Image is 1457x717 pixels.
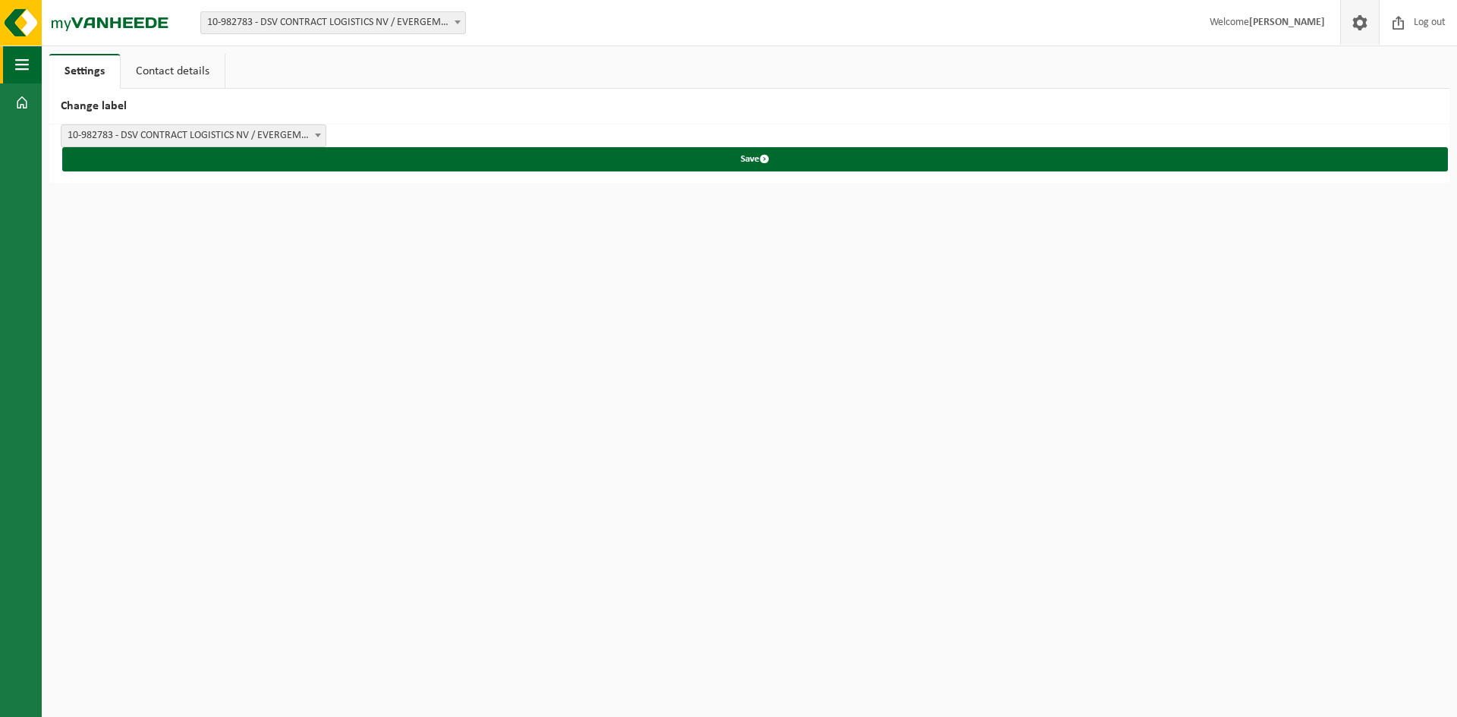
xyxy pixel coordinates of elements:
span: 10-982783 - DSV CONTRACT LOGISTICS NV / EVERGEM - EVERGEM [61,124,326,147]
span: 10-982783 - DSV CONTRACT LOGISTICS NV / EVERGEM - EVERGEM [201,12,465,33]
span: 10-982783 - DSV CONTRACT LOGISTICS NV / EVERGEM - EVERGEM [61,125,326,146]
a: Contact details [121,54,225,89]
span: 10-982783 - DSV CONTRACT LOGISTICS NV / EVERGEM - EVERGEM [200,11,466,34]
button: Save [62,147,1448,171]
strong: [PERSON_NAME] [1249,17,1325,28]
a: Settings [49,54,120,89]
h2: Change label [49,89,1449,124]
